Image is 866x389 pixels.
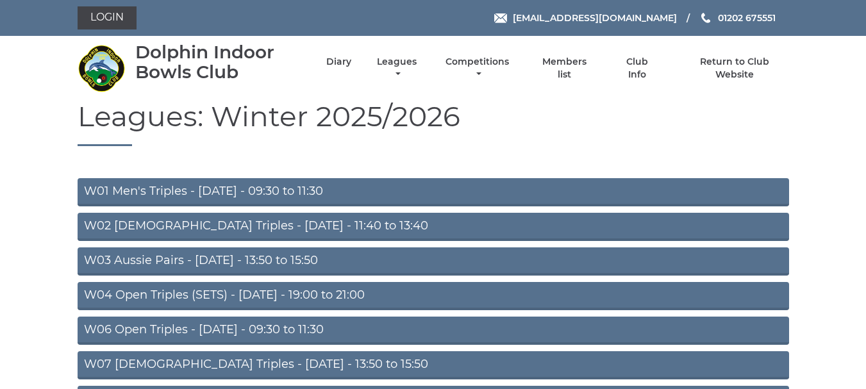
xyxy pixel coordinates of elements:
a: Members list [535,56,594,81]
a: Email [EMAIL_ADDRESS][DOMAIN_NAME] [494,11,677,25]
a: W07 [DEMOGRAPHIC_DATA] Triples - [DATE] - 13:50 to 15:50 [78,351,789,379]
a: W02 [DEMOGRAPHIC_DATA] Triples - [DATE] - 11:40 to 13:40 [78,213,789,241]
span: [EMAIL_ADDRESS][DOMAIN_NAME] [513,12,677,24]
a: Club Info [617,56,658,81]
img: Email [494,13,507,23]
a: Return to Club Website [680,56,788,81]
a: Leagues [374,56,420,81]
a: Diary [326,56,351,68]
a: W03 Aussie Pairs - [DATE] - 13:50 to 15:50 [78,247,789,276]
a: Phone us 01202 675551 [699,11,776,25]
span: 01202 675551 [718,12,776,24]
img: Dolphin Indoor Bowls Club [78,44,126,92]
a: Competitions [443,56,513,81]
div: Dolphin Indoor Bowls Club [135,42,304,82]
img: Phone us [701,13,710,23]
a: W06 Open Triples - [DATE] - 09:30 to 11:30 [78,317,789,345]
a: W04 Open Triples (SETS) - [DATE] - 19:00 to 21:00 [78,282,789,310]
a: Login [78,6,137,29]
h1: Leagues: Winter 2025/2026 [78,101,789,146]
a: W01 Men's Triples - [DATE] - 09:30 to 11:30 [78,178,789,206]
